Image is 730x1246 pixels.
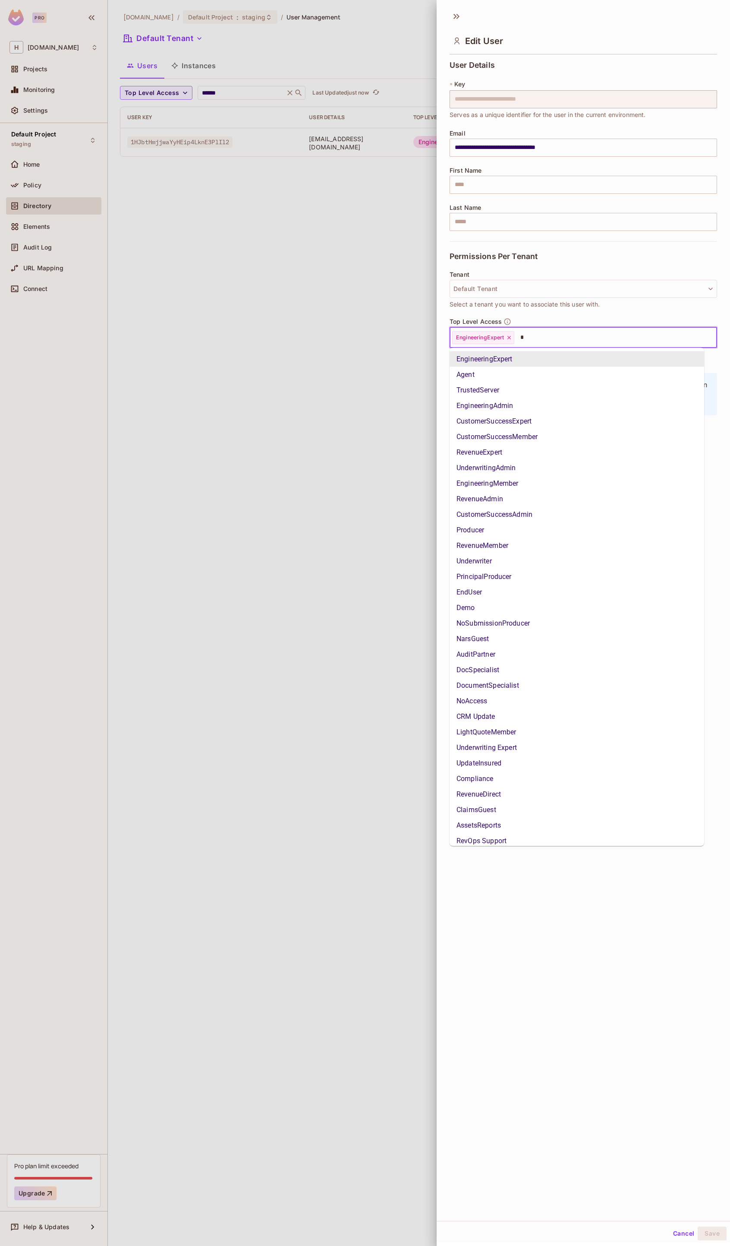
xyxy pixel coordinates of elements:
li: Agent [450,367,704,383]
li: NarsGuest [450,631,704,647]
li: Underwriter [450,553,704,569]
span: EngineeringExpert [456,334,504,341]
span: Select a tenant you want to associate this user with. [450,300,600,309]
button: Save [698,1227,727,1240]
li: CustomerSuccessExpert [450,414,704,429]
span: Top Level Access [450,318,502,325]
li: UnderwritingAdmin [450,460,704,476]
li: EngineeringAdmin [450,398,704,414]
span: Serves as a unique identifier for the user in the current environment. [450,110,646,120]
li: RevenueAdmin [450,491,704,507]
span: Tenant [450,271,469,278]
li: ClaimsGuest [450,802,704,818]
li: EndUser [450,585,704,600]
li: Compliance [450,771,704,787]
span: Key [454,81,465,88]
li: CustomerSuccessAdmin [450,507,704,522]
span: User Details [450,61,495,70]
span: Email [450,130,466,137]
li: Producer [450,522,704,538]
button: Cancel [670,1227,698,1240]
span: Edit User [465,36,503,46]
li: TrustedServer [450,383,704,398]
li: CRM Update [450,709,704,724]
li: AuditPartner [450,647,704,662]
li: Underwriting Expert [450,740,704,756]
li: NoAccess [450,693,704,709]
li: Demo [450,600,704,616]
li: NoSubmissionProducer [450,616,704,631]
li: RevenueDirect [450,787,704,802]
li: AssetsReports [450,818,704,833]
button: Default Tenant [450,280,717,298]
span: Last Name [450,204,481,211]
li: DocumentSpecialist [450,678,704,693]
li: EngineeringExpert [450,351,704,367]
button: Close [712,336,714,338]
li: LightQuoteMember [450,724,704,740]
li: CustomerSuccessMember [450,429,704,445]
li: EngineeringMember [450,476,704,491]
li: RevenueMember [450,538,704,553]
li: UpdateInsured [450,756,704,771]
li: RevenueExpert [450,445,704,460]
span: Permissions Per Tenant [450,252,538,261]
div: EngineeringExpert [452,331,514,344]
li: RevOps Support [450,833,704,849]
li: DocSpecialist [450,662,704,678]
span: First Name [450,167,482,174]
li: PrincipalProducer [450,569,704,585]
